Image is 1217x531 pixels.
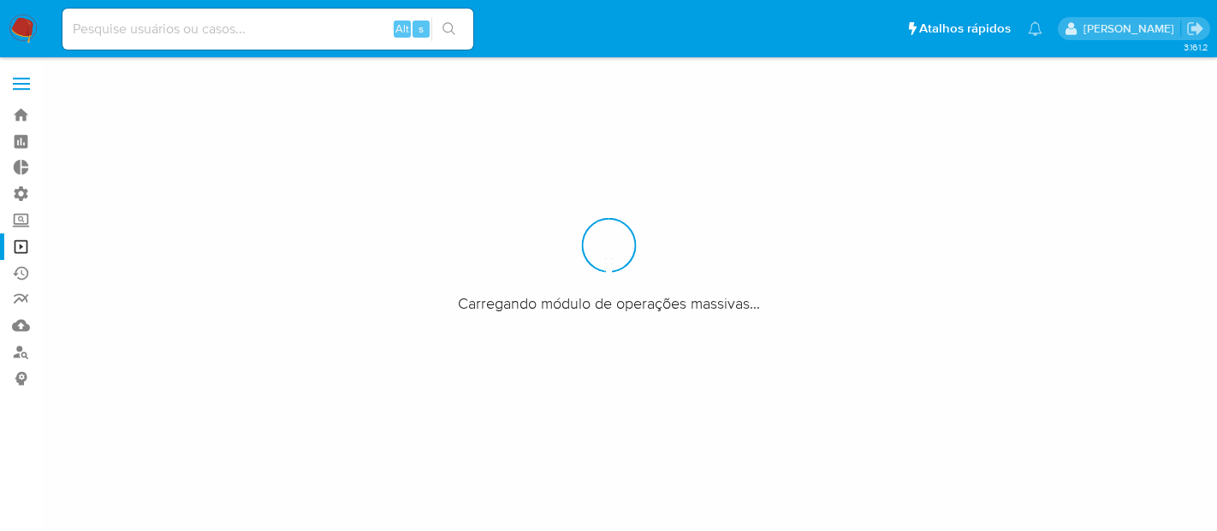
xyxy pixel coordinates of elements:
[431,17,466,41] button: search-icon
[62,18,473,40] input: Pesquise usuários ou casos...
[419,21,424,37] span: s
[1083,21,1180,37] p: luciana.joia@mercadopago.com.br
[1028,21,1042,36] a: Notificações
[395,21,409,37] span: Alt
[919,20,1011,38] span: Atalhos rápidos
[458,292,760,313] span: Carregando módulo de operações massivas...
[1186,20,1204,38] a: Sair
